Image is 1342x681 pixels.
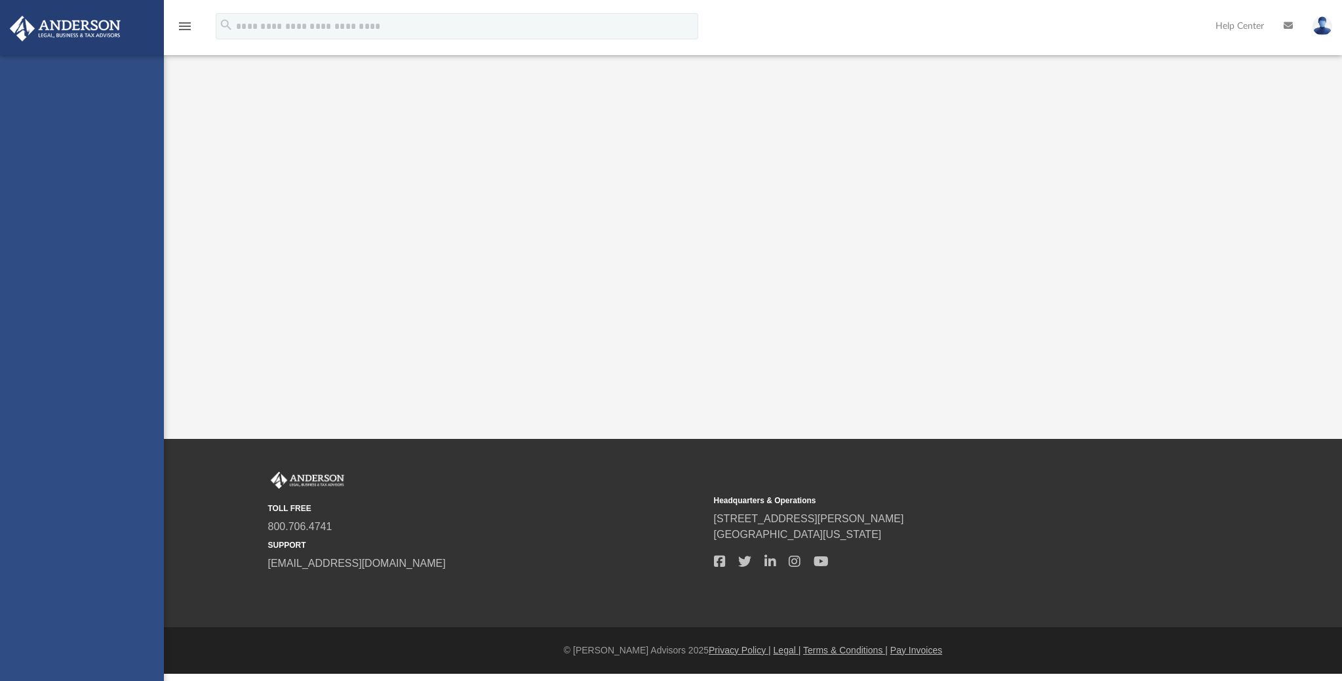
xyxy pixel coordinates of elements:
[177,18,193,34] i: menu
[714,529,882,540] a: [GEOGRAPHIC_DATA][US_STATE]
[774,645,801,655] a: Legal |
[268,503,705,514] small: TOLL FREE
[268,558,446,569] a: [EMAIL_ADDRESS][DOMAIN_NAME]
[268,521,332,532] a: 800.706.4741
[164,644,1342,657] div: © [PERSON_NAME] Advisors 2025
[803,645,888,655] a: Terms & Conditions |
[268,539,705,551] small: SUPPORT
[1312,16,1332,35] img: User Pic
[219,18,233,32] i: search
[268,472,347,489] img: Anderson Advisors Platinum Portal
[709,645,771,655] a: Privacy Policy |
[714,495,1151,506] small: Headquarters & Operations
[890,645,942,655] a: Pay Invoices
[714,513,904,524] a: [STREET_ADDRESS][PERSON_NAME]
[6,16,125,41] img: Anderson Advisors Platinum Portal
[177,25,193,34] a: menu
